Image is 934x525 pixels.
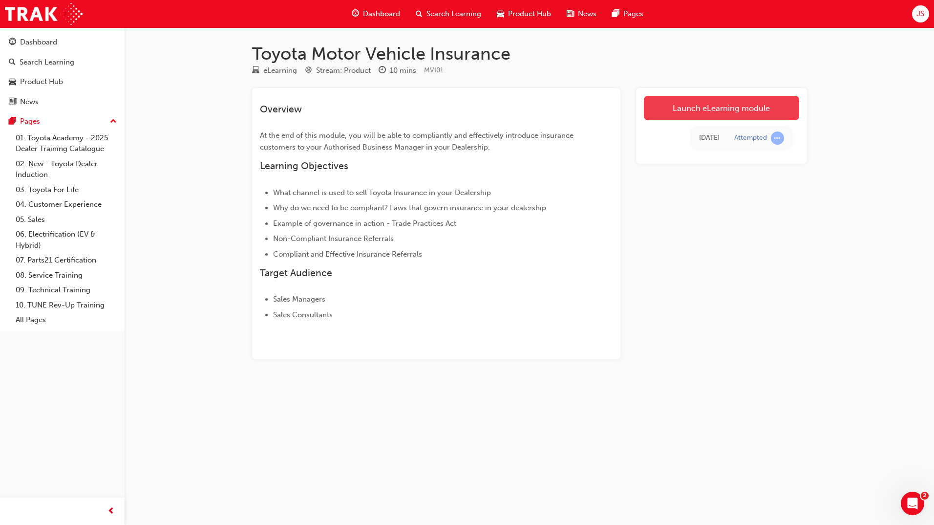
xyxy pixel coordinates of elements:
div: eLearning [263,65,297,76]
span: car-icon [9,78,16,87]
a: Product Hub [4,73,121,91]
span: search-icon [416,8,423,20]
a: search-iconSearch Learning [408,4,489,24]
div: Stream [305,65,371,77]
button: Pages [4,112,121,131]
img: Trak [5,3,83,25]
span: News [578,8,596,20]
div: 10 mins [390,65,416,76]
span: 2 [921,492,929,500]
span: up-icon [110,115,117,128]
a: 02. New - Toyota Dealer Induction [12,156,121,182]
div: Pages [20,116,40,127]
span: target-icon [305,66,312,75]
div: Mon Aug 25 2025 13:56:25 GMT+0800 (Australian Western Standard Time) [699,132,720,144]
span: What channel is used to sell Toyota Insurance in your Dealership [273,188,491,197]
button: JS [912,5,929,22]
span: news-icon [567,8,574,20]
a: 09. Technical Training [12,283,121,298]
a: 10. TUNE Rev-Up Training [12,298,121,313]
span: Example of governance in action - Trade Practices Act [273,219,456,228]
a: guage-iconDashboard [344,4,408,24]
a: 05. Sales [12,212,121,227]
span: Search Learning [426,8,481,20]
span: pages-icon [9,117,16,126]
span: Product Hub [508,8,551,20]
div: News [20,96,39,108]
div: Product Hub [20,76,63,87]
span: learningResourceType_ELEARNING-icon [252,66,259,75]
a: 06. Electrification (EV & Hybrid) [12,227,121,253]
span: prev-icon [107,505,115,518]
div: Stream: Product [316,65,371,76]
a: Launch eLearning module [644,96,799,120]
a: 01. Toyota Academy - 2025 Dealer Training Catalogue [12,131,121,156]
span: search-icon [9,58,16,67]
a: news-iconNews [559,4,604,24]
h1: Toyota Motor Vehicle Insurance [252,43,807,65]
span: learningRecordVerb_ATTEMPT-icon [771,131,784,145]
div: Duration [379,65,416,77]
a: Search Learning [4,53,121,71]
a: 07. Parts21 Certification [12,253,121,268]
span: guage-icon [9,38,16,47]
span: Sales Consultants [273,310,333,319]
button: DashboardSearch LearningProduct HubNews [4,31,121,112]
a: 04. Customer Experience [12,197,121,212]
a: Dashboard [4,33,121,51]
a: pages-iconPages [604,4,651,24]
span: pages-icon [612,8,619,20]
span: Learning Objectives [260,160,348,172]
span: Sales Managers [273,295,325,304]
span: Pages [623,8,643,20]
span: clock-icon [379,66,386,75]
iframe: Intercom live chat [901,492,924,515]
span: Target Audience [260,267,332,279]
div: Attempted [734,133,767,143]
a: News [4,93,121,111]
span: Learning resource code [424,66,444,74]
span: guage-icon [352,8,359,20]
a: 03. Toyota For Life [12,182,121,197]
a: All Pages [12,312,121,328]
a: car-iconProduct Hub [489,4,559,24]
span: Compliant and Effective Insurance Referrals [273,250,422,259]
span: Why do we need to be compliant? Laws that govern insurance in your dealership [273,203,546,212]
span: Overview [260,104,302,115]
div: Search Learning [20,57,74,68]
span: news-icon [9,98,16,107]
a: 08. Service Training [12,268,121,283]
span: car-icon [497,8,504,20]
span: JS [916,8,924,20]
span: At the end of this module, you will be able to compliantly and effectively introduce insurance cu... [260,131,575,152]
div: Type [252,65,297,77]
span: Dashboard [363,8,400,20]
div: Dashboard [20,37,57,48]
span: Non-Compliant Insurance Referrals [273,234,394,243]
